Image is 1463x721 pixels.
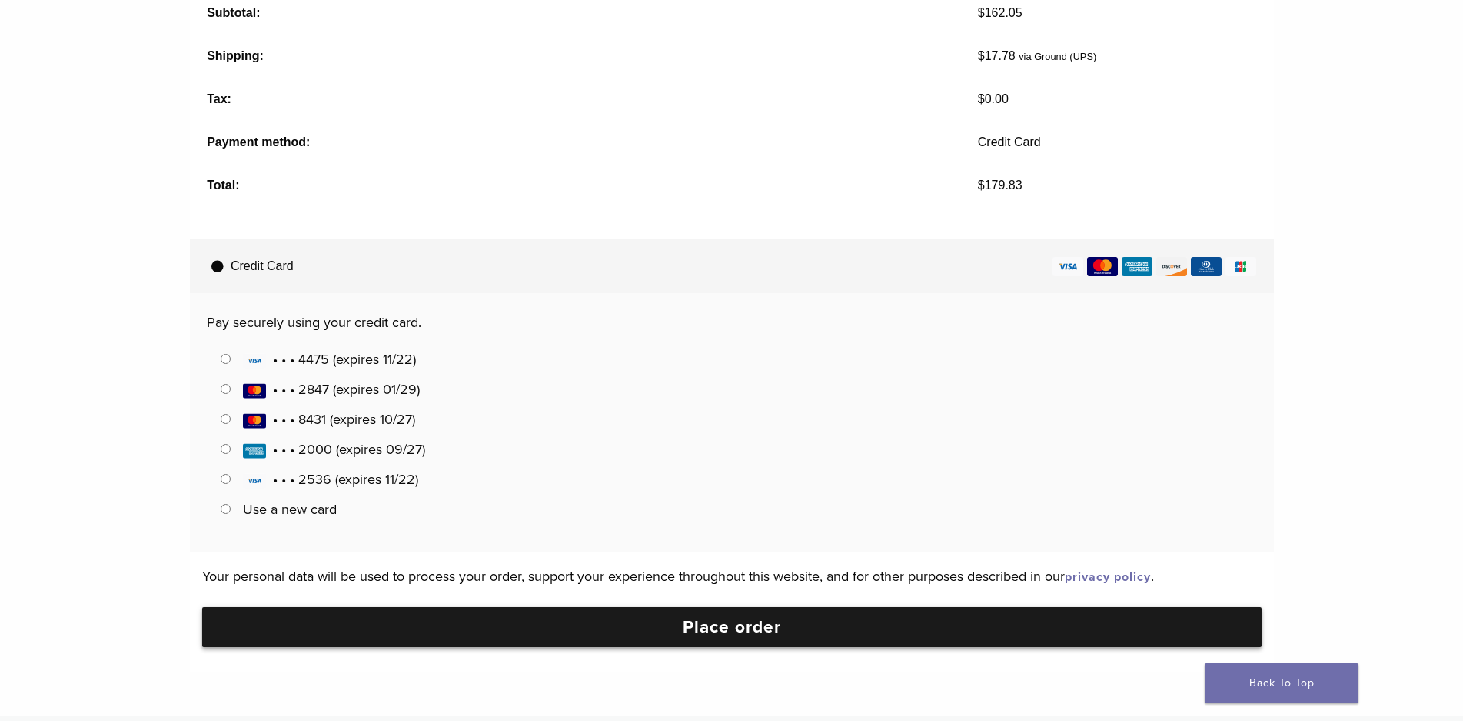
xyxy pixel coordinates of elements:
p: Pay securely using your credit card. [207,311,1256,334]
img: Visa [243,473,266,489]
span: $ [978,92,985,105]
span: $ [978,179,985,192]
img: mastercard [1087,257,1118,276]
th: Tax: [190,78,961,121]
bdi: 17.78 [978,49,1016,62]
a: Back To Top [1205,663,1358,703]
img: visa [1052,257,1083,276]
td: Credit Card [960,121,1273,164]
bdi: 0.00 [978,92,1009,105]
p: Your personal data will be used to process your order, support your experience throughout this we... [202,565,1262,588]
img: MasterCard [243,413,266,429]
bdi: 162.05 [978,6,1022,19]
bdi: 179.83 [978,179,1022,192]
span: $ [978,49,985,62]
img: Visa [243,353,266,369]
th: Shipping: [190,35,961,78]
img: jcb [1225,257,1256,276]
span: $ [978,6,985,19]
a: privacy policy [1065,569,1151,585]
label: Credit Card [195,239,1274,293]
img: MasterCard [243,383,266,399]
th: Total: [190,164,961,207]
img: amex [1122,257,1152,276]
span: • • • 2536 (expires 11/22) [243,471,418,488]
span: • • • 4475 (expires 11/22) [243,351,416,368]
img: discover [1156,257,1187,276]
button: Place order [202,607,1262,647]
th: Payment method: [190,121,961,164]
span: • • • 2847 (expires 01/29) [243,381,420,398]
img: American Express [243,443,266,459]
span: • • • 8431 (expires 10/27) [243,411,415,428]
img: dinersclub [1191,257,1222,276]
span: • • • 2000 (expires 09/27) [243,441,425,458]
label: Use a new card [243,501,337,518]
small: via Ground (UPS) [1019,51,1096,62]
